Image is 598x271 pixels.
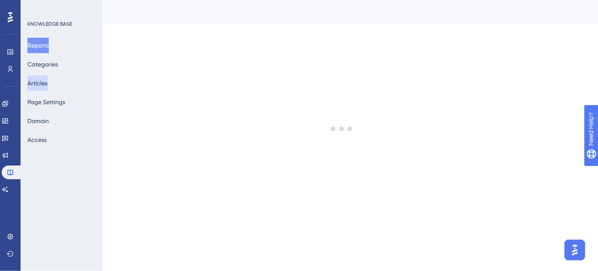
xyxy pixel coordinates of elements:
[20,2,54,12] span: Need Help?
[27,94,65,110] button: Page Settings
[562,237,588,263] iframe: UserGuiding AI Assistant Launcher
[27,113,49,129] button: Domain
[27,21,72,27] div: KNOWLEDGE BASE
[27,57,58,72] button: Categories
[27,132,47,148] button: Access
[27,75,48,91] button: Articles
[27,38,49,53] button: Reports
